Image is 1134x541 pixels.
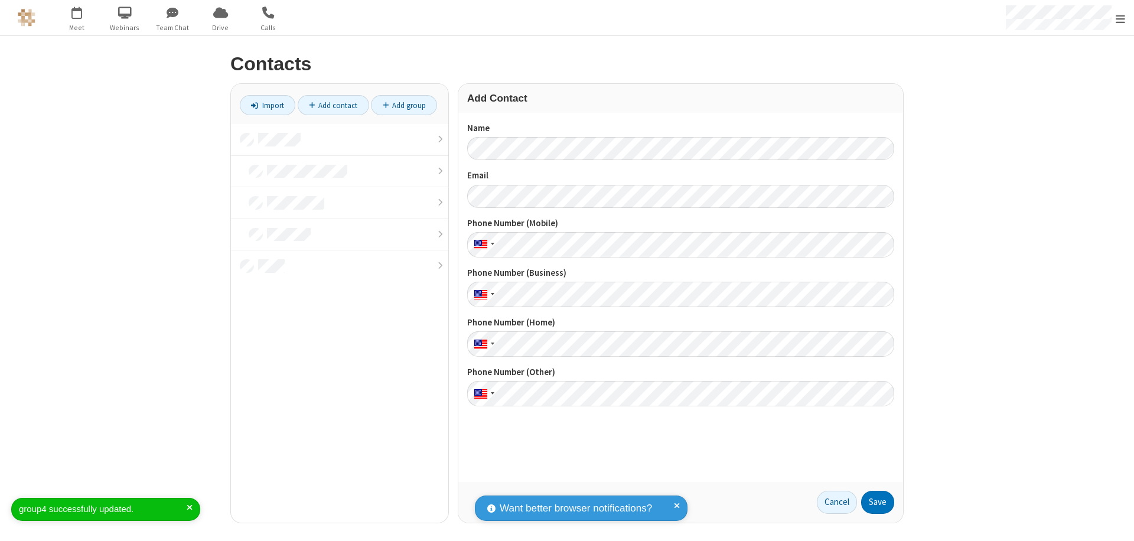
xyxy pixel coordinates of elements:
div: group4 successfully updated. [19,503,187,516]
img: QA Selenium DO NOT DELETE OR CHANGE [18,9,35,27]
label: Email [467,169,894,182]
span: Team Chat [151,22,195,33]
span: Drive [198,22,243,33]
div: United States: + 1 [467,282,498,307]
span: Calls [246,22,291,33]
div: United States: + 1 [467,331,498,357]
h3: Add Contact [467,93,894,104]
div: United States: + 1 [467,381,498,406]
label: Phone Number (Mobile) [467,217,894,230]
a: Import [240,95,295,115]
span: Want better browser notifications? [500,501,652,516]
a: Add contact [298,95,369,115]
label: Phone Number (Home) [467,316,894,330]
label: Phone Number (Other) [467,366,894,379]
button: Save [861,491,894,514]
label: Phone Number (Business) [467,266,894,280]
label: Name [467,122,894,135]
div: United States: + 1 [467,232,498,258]
a: Add group [371,95,437,115]
span: Meet [55,22,99,33]
h2: Contacts [230,54,904,74]
span: Webinars [103,22,147,33]
a: Cancel [817,491,857,514]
